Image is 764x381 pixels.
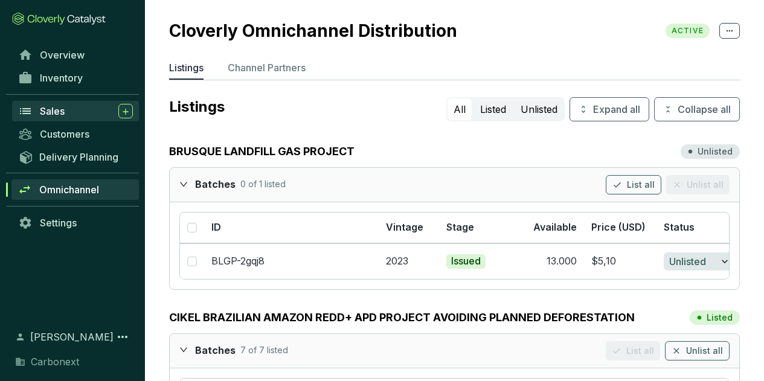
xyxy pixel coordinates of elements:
[379,243,439,279] td: 2023
[240,344,288,357] p: 7 of 7 listed
[698,146,733,158] p: Unlisted
[204,243,379,279] td: BLGP-2gqj8
[12,45,139,65] a: Overview
[512,213,584,243] th: Available
[228,60,306,75] p: Channel Partners
[664,221,695,233] span: Status
[11,179,139,200] a: Omnichannel
[570,97,649,121] button: Expand all
[669,254,706,269] span: Unlisted
[12,101,139,121] a: Sales
[12,213,139,233] a: Settings
[666,24,710,38] span: ACTIVE
[211,221,221,233] span: ID
[664,252,736,271] button: Unlisted
[195,178,236,191] p: Batches
[678,102,731,117] span: Collapse all
[195,344,236,357] p: Batches
[39,184,99,196] span: Omnichannel
[211,255,265,267] a: BLGP-2gqj8
[240,178,286,191] p: 0 of 1 listed
[379,213,439,243] th: Vintage
[12,147,139,167] a: Delivery Planning
[169,97,441,117] p: Listings
[533,221,577,233] span: Available
[593,102,640,117] span: Expand all
[474,98,512,120] button: Listed
[169,143,355,160] a: BRUSQUE LANDFILL GAS PROJECT
[439,213,512,243] th: Stage
[606,175,661,194] button: List all
[707,312,733,324] p: Listed
[31,354,79,369] span: Carbonext
[40,217,77,229] span: Settings
[39,151,118,163] span: Delivery Planning
[686,345,723,357] span: Unlist all
[12,68,139,88] a: Inventory
[448,98,472,120] button: All
[40,105,65,117] span: Sales
[169,309,635,326] a: CIKEL BRAZILIAN AMAZON REDD+ APD PROJECT AVOIDING PLANNED DEFORESTATION
[665,341,730,360] button: Unlist all
[40,128,89,140] span: Customers
[179,345,188,354] span: expanded
[204,213,379,243] th: ID
[40,49,85,61] span: Overview
[40,72,83,84] span: Inventory
[12,124,139,144] a: Customers
[169,21,469,41] h2: Cloverly Omnichannel Distribution
[179,175,195,193] div: expanded
[654,97,740,121] button: Collapse all
[591,221,646,233] span: Price (USD)
[30,330,114,344] span: [PERSON_NAME]
[591,255,649,268] section: $5,10
[446,221,474,233] span: Stage
[451,255,481,268] p: Issued
[547,255,577,268] div: 13.000
[627,179,655,191] span: List all
[169,60,204,75] p: Listings
[179,180,188,188] span: expanded
[515,98,563,120] button: Unlisted
[179,341,195,359] div: expanded
[386,221,423,233] span: Vintage
[656,213,729,243] th: Status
